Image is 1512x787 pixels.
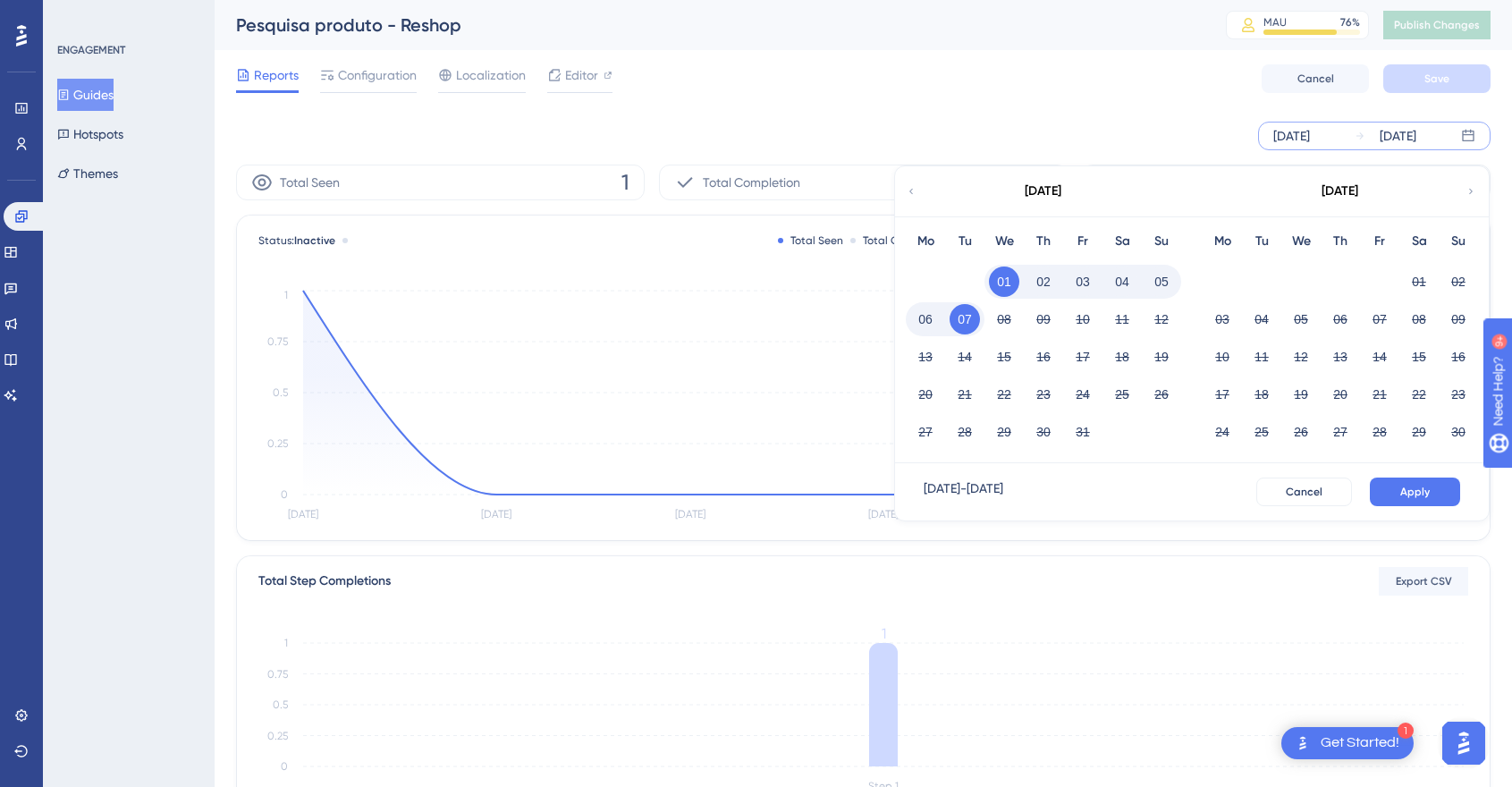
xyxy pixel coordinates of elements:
button: 06 [1325,304,1356,334]
div: MAU [1263,15,1287,30]
button: 27 [1325,417,1356,447]
div: 1 [1398,723,1414,739]
div: Total Seen [778,233,843,248]
iframe: UserGuiding AI Assistant Launcher [1437,716,1491,770]
div: [DATE] [1273,125,1310,147]
button: 11 [1246,342,1277,372]
button: 23 [1443,379,1474,410]
button: Apply [1370,478,1460,506]
span: Configuration [338,64,417,86]
button: 27 [910,417,941,447]
span: Total Seen [280,172,340,193]
button: Cancel [1256,478,1352,506]
button: 15 [989,342,1019,372]
div: Tu [945,231,984,252]
tspan: [DATE] [868,508,899,520]
tspan: 0 [281,488,288,501]
tspan: 0.5 [273,698,288,711]
button: 14 [950,342,980,372]
tspan: 0.5 [273,386,288,399]
button: 01 [989,267,1019,297]
button: 17 [1068,342,1098,372]
span: Cancel [1297,72,1334,86]
button: 21 [1364,379,1395,410]
button: 18 [1107,342,1137,372]
span: Status: [258,233,335,248]
tspan: [DATE] [481,508,511,520]
div: Sa [1399,231,1439,252]
button: Themes [57,157,118,190]
button: 29 [1404,417,1434,447]
tspan: 0.75 [267,668,288,681]
button: 25 [1246,417,1277,447]
div: Tu [1242,231,1281,252]
div: We [984,231,1024,252]
div: Fr [1360,231,1399,252]
button: 09 [1443,304,1474,334]
button: 31 [1068,417,1098,447]
div: Get Started! [1321,733,1399,753]
tspan: 0.25 [267,730,288,742]
button: 25 [1107,379,1137,410]
button: 10 [1207,342,1237,372]
button: 04 [1246,304,1277,334]
button: 21 [950,379,980,410]
button: 01 [1404,267,1434,297]
button: 13 [910,342,941,372]
button: 22 [989,379,1019,410]
div: Open Get Started! checklist, remaining modules: 1 [1281,727,1414,759]
button: 28 [1364,417,1395,447]
div: Su [1439,231,1478,252]
button: 11 [1107,304,1137,334]
button: 24 [1207,417,1237,447]
button: 03 [1207,304,1237,334]
div: Fr [1063,231,1102,252]
button: 14 [1364,342,1395,372]
button: Hotspots [57,118,123,150]
div: [DATE] [1322,181,1358,202]
div: Total Completion [850,233,950,248]
button: 13 [1325,342,1356,372]
button: 12 [1286,342,1316,372]
div: We [1281,231,1321,252]
button: 22 [1404,379,1434,410]
button: 29 [989,417,1019,447]
div: Su [1142,231,1181,252]
tspan: [DATE] [288,508,318,520]
button: 05 [1286,304,1316,334]
span: Export CSV [1396,574,1452,588]
button: 18 [1246,379,1277,410]
button: 30 [1443,417,1474,447]
span: Reports [254,64,299,86]
button: 07 [950,304,980,334]
div: ENGAGEMENT [57,43,125,57]
button: 15 [1404,342,1434,372]
button: 06 [910,304,941,334]
div: 9+ [122,9,132,23]
button: 16 [1443,342,1474,372]
button: Publish Changes [1383,11,1491,39]
tspan: 1 [284,637,288,649]
button: 12 [1146,304,1177,334]
div: Sa [1102,231,1142,252]
span: Cancel [1286,485,1322,499]
button: 26 [1146,379,1177,410]
button: 24 [1068,379,1098,410]
span: Localization [456,64,526,86]
div: [DATE] [1025,181,1061,202]
tspan: [DATE] [675,508,705,520]
span: Editor [565,64,598,86]
button: Save [1383,64,1491,93]
button: 19 [1286,379,1316,410]
tspan: 0.75 [267,335,288,348]
span: Save [1424,72,1449,86]
button: 20 [910,379,941,410]
div: [DATE] [1380,125,1416,147]
button: Export CSV [1379,567,1468,596]
button: 17 [1207,379,1237,410]
button: 02 [1028,267,1059,297]
tspan: 0.25 [267,437,288,450]
span: Publish Changes [1394,18,1480,32]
